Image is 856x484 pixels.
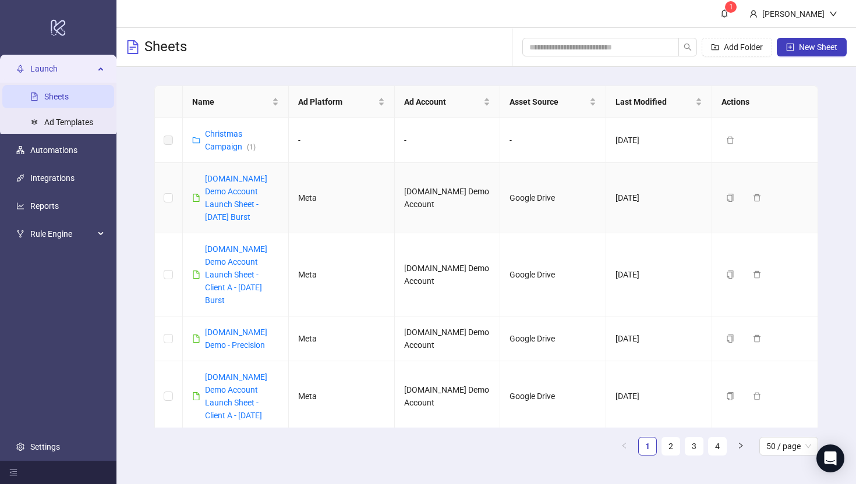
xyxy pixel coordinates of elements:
td: [DOMAIN_NAME] Demo Account [395,361,501,432]
span: file [192,392,200,400]
th: Name [183,86,289,118]
td: Meta [289,316,395,361]
span: search [684,43,692,51]
span: bell [720,9,728,17]
a: [DOMAIN_NAME] Demo Account Launch Sheet - Client A - [DATE] Burst [205,244,267,305]
span: 50 / page [766,437,811,455]
a: Reports [30,201,59,211]
span: file [192,194,200,202]
div: Open Intercom Messenger [816,444,844,472]
td: Google Drive [500,233,606,316]
th: Last Modified [606,86,712,118]
td: [DOMAIN_NAME] Demo Account [395,233,501,316]
span: New Sheet [799,42,837,52]
span: plus-square [786,43,794,51]
a: Integrations [30,173,75,183]
div: Page Size [759,437,818,455]
td: [DOMAIN_NAME] Demo Account [395,316,501,361]
li: Next Page [731,437,750,455]
span: down [829,10,837,18]
a: Settings [30,442,60,451]
span: delete [753,392,761,400]
td: [DATE] [606,118,712,163]
span: Last Modified [616,95,693,108]
span: ( 1 ) [247,143,256,151]
span: Ad Platform [298,95,376,108]
sup: 1 [725,1,737,13]
a: 3 [685,437,703,455]
button: New Sheet [777,38,847,56]
td: [DATE] [606,316,712,361]
span: copy [726,334,734,343]
td: Google Drive [500,163,606,233]
span: menu-fold [9,468,17,476]
li: 4 [708,437,727,455]
h3: Sheets [144,38,187,56]
span: Launch [30,57,94,80]
button: right [731,437,750,455]
span: delete [726,136,734,144]
td: [DATE] [606,233,712,316]
li: 1 [638,437,657,455]
a: [DOMAIN_NAME] Demo Account Launch Sheet - [DATE] Burst [205,174,267,222]
a: [DOMAIN_NAME] Demo - Precision [205,328,267,350]
a: Automations [30,145,77,155]
span: fork [16,230,24,238]
span: copy [726,271,734,279]
button: Add Folder [702,38,772,56]
a: 2 [662,437,680,455]
td: - [500,118,606,163]
span: rocket [16,65,24,73]
a: 1 [639,437,656,455]
a: 4 [709,437,726,455]
th: Ad Platform [289,86,395,118]
span: left [621,442,628,449]
span: Ad Account [404,95,482,108]
td: Meta [289,361,395,432]
a: Christmas Campaign(1) [205,129,256,151]
li: 3 [685,437,703,455]
span: Add Folder [724,42,763,52]
span: 1 [729,3,733,11]
td: Meta [289,233,395,316]
td: Meta [289,163,395,233]
button: left [615,437,634,455]
a: Ad Templates [44,118,93,127]
th: Actions [712,86,818,118]
span: Asset Source [510,95,587,108]
td: [DATE] [606,361,712,432]
th: Asset Source [500,86,606,118]
td: [DOMAIN_NAME] Demo Account [395,163,501,233]
span: file-text [126,40,140,54]
td: - [395,118,501,163]
span: Name [192,95,270,108]
div: [PERSON_NAME] [758,8,829,20]
span: right [737,442,744,449]
span: file [192,334,200,343]
span: file [192,271,200,279]
li: Previous Page [615,437,634,455]
td: [DATE] [606,163,712,233]
span: user [749,10,758,18]
span: copy [726,194,734,202]
td: Google Drive [500,316,606,361]
td: Google Drive [500,361,606,432]
span: delete [753,334,761,343]
th: Ad Account [395,86,501,118]
li: 2 [662,437,680,455]
a: Sheets [44,92,69,101]
a: [DOMAIN_NAME] Demo Account Launch Sheet - Client A - [DATE] [205,372,267,420]
span: folder [192,136,200,144]
span: folder-add [711,43,719,51]
span: delete [753,271,761,279]
span: copy [726,392,734,400]
span: Rule Engine [30,222,94,245]
td: - [289,118,395,163]
span: delete [753,194,761,202]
